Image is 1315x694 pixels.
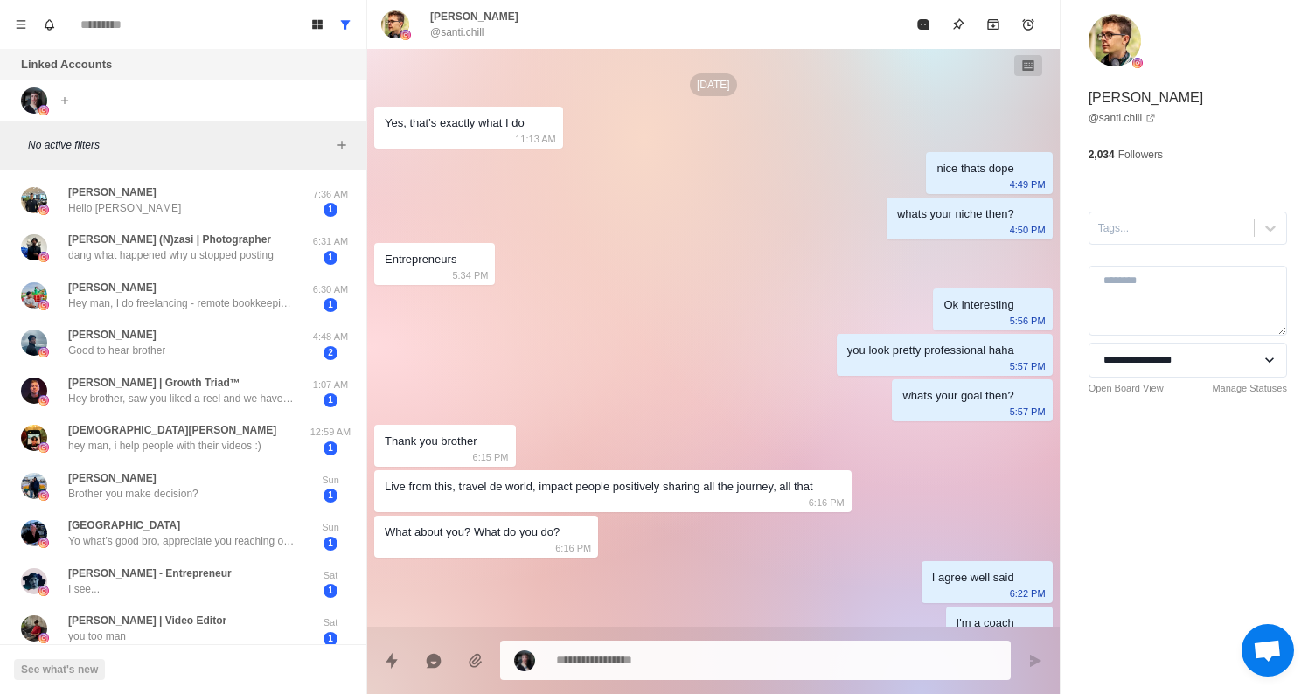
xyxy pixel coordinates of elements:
[38,586,49,596] img: picture
[21,330,47,356] img: picture
[324,537,337,551] span: 1
[309,520,352,535] p: Sun
[68,343,165,358] p: Good to hear brother
[68,280,157,295] p: [PERSON_NAME]
[1010,584,1046,603] p: 6:22 PM
[68,533,296,549] p: Yo what’s good bro, appreciate you reaching out. I’m a appointment setter
[1132,58,1143,68] img: picture
[430,9,518,24] p: [PERSON_NAME]
[324,203,337,217] span: 1
[515,129,555,149] p: 11:13 AM
[309,425,352,440] p: 12:59 AM
[38,105,49,115] img: picture
[38,395,49,406] img: picture
[68,470,157,486] p: [PERSON_NAME]
[38,347,49,357] img: picture
[1089,110,1157,126] a: @santi.chill
[21,615,47,642] img: picture
[21,187,47,213] img: picture
[458,643,493,678] button: Add media
[331,135,352,156] button: Add filters
[309,234,352,249] p: 6:31 AM
[514,650,535,671] img: picture
[473,448,509,467] p: 6:15 PM
[68,581,100,597] p: I see...
[416,643,451,678] button: Reply with AI
[309,330,352,344] p: 4:48 AM
[324,346,337,360] span: 2
[68,391,296,406] p: Hey brother, saw you liked a reel and we haven’t connected before, how’s things on your end?
[941,7,976,42] button: Pin
[1010,220,1046,239] p: 4:50 PM
[1118,147,1163,163] p: Followers
[35,10,63,38] button: Notifications
[309,282,352,297] p: 6:30 AM
[1018,643,1053,678] button: Send message
[68,613,226,628] p: [PERSON_NAME] | Video Editor
[68,295,296,311] p: Hey man, I do freelancing - remote bookkeeping. But learning how to day trade on the side! Thanks...
[21,56,112,73] p: Linked Accounts
[374,643,409,678] button: Quick replies
[68,438,261,454] p: hey man, i help people with their videos :)
[309,568,352,583] p: Sat
[1242,624,1294,677] div: Open chat
[936,159,1013,178] div: nice thats dope
[14,659,105,680] button: See what's new
[21,520,47,546] img: picture
[324,298,337,312] span: 1
[957,614,1014,633] div: I'm a coach
[303,10,331,38] button: Board View
[54,90,75,111] button: Add account
[68,486,198,502] p: Brother you make decision?
[1010,357,1046,376] p: 5:57 PM
[38,205,49,215] img: picture
[1089,87,1204,108] p: [PERSON_NAME]
[932,568,1014,587] div: I agree well said
[28,137,331,153] p: No active filters
[68,517,180,533] p: [GEOGRAPHIC_DATA]
[68,566,232,581] p: [PERSON_NAME] - Entrepreneur
[385,477,813,496] div: Live from this, travel de world, impact people positively sharing all the journey, all that
[690,73,737,96] p: [DATE]
[309,615,352,630] p: Sat
[943,295,1013,315] div: Ok interesting
[324,584,337,598] span: 1
[21,568,47,594] img: picture
[7,10,35,38] button: Menu
[309,473,352,488] p: Sun
[21,87,47,114] img: picture
[68,327,157,343] p: [PERSON_NAME]
[38,442,49,453] img: picture
[385,523,560,542] div: What about you? What do you do?
[38,490,49,501] img: picture
[324,251,337,265] span: 1
[381,10,409,38] img: picture
[1010,175,1046,194] p: 4:49 PM
[38,252,49,262] img: picture
[1010,402,1046,421] p: 5:57 PM
[555,538,591,558] p: 6:16 PM
[21,282,47,309] img: picture
[21,378,47,404] img: picture
[1089,147,1115,163] p: 2,034
[324,489,337,503] span: 1
[68,232,271,247] p: [PERSON_NAME] (N)zasi | Photographer
[1089,381,1164,396] a: Open Board View
[309,187,352,202] p: 7:36 AM
[385,432,477,451] div: Thank you brother
[385,250,456,269] div: Entrepreneurs
[385,114,525,133] div: Yes, that’s exactly what I do
[68,184,157,200] p: [PERSON_NAME]
[452,266,488,285] p: 5:34 PM
[1011,7,1046,42] button: Add reminder
[400,30,411,40] img: picture
[324,393,337,407] span: 1
[847,341,1014,360] div: you look pretty professional haha
[906,7,941,42] button: Mark as read
[68,247,274,263] p: dang what happened why u stopped posting
[902,386,1013,406] div: whats your goal then?
[1212,381,1287,396] a: Manage Statuses
[1010,311,1046,330] p: 5:56 PM
[309,378,352,392] p: 1:07 AM
[68,628,126,644] p: you too man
